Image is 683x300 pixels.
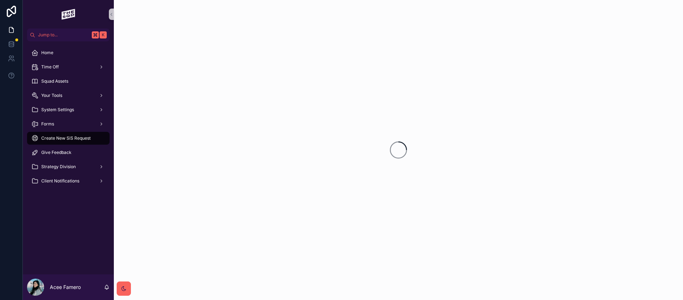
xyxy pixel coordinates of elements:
span: Forms [41,121,54,127]
a: Give Feedback [27,146,110,159]
a: System Settings [27,103,110,116]
span: Home [41,50,53,56]
span: Client Notifications [41,178,79,184]
img: App logo [61,9,75,20]
span: Strategy Division [41,164,76,170]
span: System Settings [41,107,74,113]
span: Time Off [41,64,59,70]
a: Time Off [27,61,110,73]
span: Jump to... [38,32,89,38]
span: K [100,32,106,38]
div: scrollable content [23,41,114,197]
a: Home [27,46,110,59]
a: Strategy Division [27,160,110,173]
span: Give Feedback [41,150,72,155]
span: Squad Assets [41,78,68,84]
p: Acee Famero [50,284,81,291]
a: Your Tools [27,89,110,102]
a: Client Notifications [27,175,110,187]
span: Create New SiS Request [41,135,91,141]
span: Your Tools [41,93,62,98]
a: Create New SiS Request [27,132,110,145]
a: Forms [27,118,110,130]
button: Jump to...K [27,29,110,41]
a: Squad Assets [27,75,110,88]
